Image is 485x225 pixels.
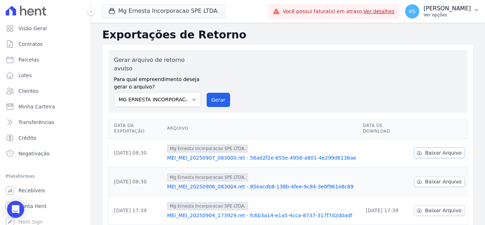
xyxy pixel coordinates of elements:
[3,199,88,213] a: Conta Hent
[18,134,37,141] span: Crédito
[3,131,88,145] a: Crédito
[108,196,164,225] td: [DATE] 17:39
[18,87,38,95] span: Clientes
[167,212,357,219] a: MEI_MEI_20250904_173929.ret - fc6b3a14-e1a5-4cca-8737-317f7d2d0adf
[167,154,357,161] a: MEI_MEI_20250907_083000.ret - 56ad2f2e-655e-4956-a801-4e299d6136ae
[18,150,50,157] span: Negativação
[18,103,55,110] span: Minha Carteira
[167,173,248,182] span: Mg Ernesta Incorporacao SPE LTDA.
[108,118,164,139] th: Data da Exportação
[3,37,88,51] a: Contratos
[18,41,43,48] span: Contratos
[7,201,24,218] div: Open Intercom Messenger
[3,146,88,161] a: Negativação
[425,178,462,185] span: Baixar Arquivo
[3,68,88,82] a: Lotes
[102,28,474,41] h2: Exportações de Retorno
[18,203,47,210] span: Conta Hent
[3,53,88,67] a: Parcelas
[360,196,411,225] td: [DATE] 17:39
[18,25,47,32] span: Visão Geral
[102,4,225,18] button: Mg Ernesta Incorporacao SPE LTDA.
[164,118,360,139] th: Arquivo
[424,5,471,12] p: [PERSON_NAME]
[108,167,164,196] td: [DATE] 08:30
[6,172,85,181] div: Plataformas
[3,21,88,36] a: Visão Geral
[207,93,230,107] button: Gerar
[167,202,248,210] span: Mg Ernesta Incorporacao SPE LTDA.
[3,100,88,114] a: Minha Carteira
[167,183,357,190] a: MEI_MEI_20250906_083004.ret - 85eacdb8-138b-4fee-9c84-3e0f961e8c89
[18,119,54,126] span: Transferências
[18,187,45,194] span: Recebíveis
[409,9,415,14] span: KS
[114,56,201,73] label: Gerar arquivo de retorno avulso
[399,1,485,21] button: KS [PERSON_NAME] Ver opções
[360,118,411,139] th: Data de Download
[108,139,164,167] td: [DATE] 08:30
[424,12,471,18] p: Ver opções
[414,176,465,187] a: Baixar Arquivo
[3,115,88,129] a: Transferências
[3,183,88,198] a: Recebíveis
[3,84,88,98] a: Clientes
[18,56,39,63] span: Parcelas
[425,207,462,214] span: Baixar Arquivo
[364,9,395,14] a: Ver detalhes
[425,149,462,156] span: Baixar Arquivo
[414,148,465,158] a: Baixar Arquivo
[414,205,465,216] a: Baixar Arquivo
[114,73,201,91] label: Para qual empreendimento deseja gerar o arquivo?
[18,72,32,79] span: Lotes
[167,144,248,153] span: Mg Ernesta Incorporacao SPE LTDA.
[283,8,394,15] span: Você possui fatura(s) em atraso.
